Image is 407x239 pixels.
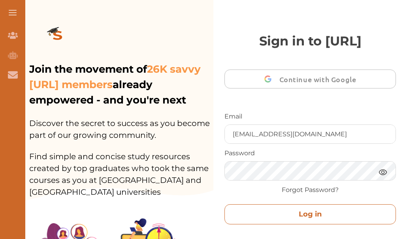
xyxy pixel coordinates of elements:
p: Find simple and concise study resources created by top graduates who took the same courses as you... [29,141,213,198]
input: Enter your username or email [225,125,396,143]
span: Continue with Google [279,70,360,88]
button: Log in [224,204,396,224]
a: Forgot Password? [282,185,339,195]
p: Email [224,112,396,121]
img: logo [29,14,86,58]
p: Password [224,149,396,158]
p: Sign in to [URL] [224,32,396,51]
img: eye.3286bcf0.webp [378,167,388,177]
p: Join the movement of already empowered - and you're next [29,62,212,108]
button: Continue with Google [224,70,396,88]
p: Discover the secret to success as you become part of our growing community. [29,108,213,141]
